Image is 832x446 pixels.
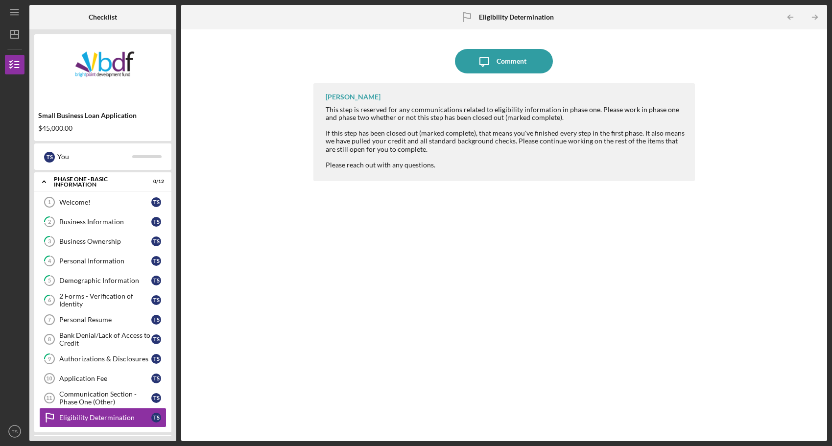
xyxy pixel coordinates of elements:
[48,219,51,225] tspan: 2
[44,152,55,163] div: T S
[59,198,151,206] div: Welcome!
[38,112,167,119] div: Small Business Loan Application
[48,356,51,362] tspan: 9
[54,176,140,188] div: Phase One - Basic Information
[326,93,380,101] div: [PERSON_NAME]
[151,197,161,207] div: T S
[48,278,51,284] tspan: 5
[455,49,553,73] button: Comment
[48,238,51,245] tspan: 3
[48,336,51,342] tspan: 8
[326,161,685,169] div: Please reach out with any questions.
[39,310,166,329] a: 7Personal ResumeTS
[48,199,51,205] tspan: 1
[59,316,151,324] div: Personal Resume
[479,13,554,21] b: Eligibility Determination
[59,375,151,382] div: Application Fee
[48,258,51,264] tspan: 4
[151,354,161,364] div: T S
[12,429,18,434] text: TS
[59,218,151,226] div: Business Information
[151,393,161,403] div: T S
[59,414,151,422] div: Eligibility Determination
[39,388,166,408] a: 11Communication Section - Phase One (Other)TS
[48,317,51,323] tspan: 7
[151,374,161,383] div: T S
[39,192,166,212] a: 1Welcome!TS
[5,422,24,441] button: TS
[59,277,151,284] div: Demographic Information
[151,276,161,285] div: T S
[34,39,171,98] img: Product logo
[146,179,164,185] div: 0 / 12
[497,49,526,73] div: Comment
[46,395,52,401] tspan: 11
[39,271,166,290] a: 5Demographic InformationTS
[39,408,166,427] a: Eligibility DeterminationTS
[59,237,151,245] div: Business Ownership
[326,129,685,153] div: If this step has been closed out (marked complete), that means you've finished every step in the ...
[46,376,52,381] tspan: 10
[151,217,161,227] div: T S
[151,413,161,423] div: T S
[151,236,161,246] div: T S
[59,331,151,347] div: Bank Denial/Lack of Access to Credit
[89,13,117,21] b: Checklist
[59,355,151,363] div: Authorizations & Disclosures
[39,212,166,232] a: 2Business InformationTS
[39,232,166,251] a: 3Business OwnershipTS
[59,292,151,308] div: 2 Forms - Verification of Identity
[57,148,132,165] div: You
[151,315,161,325] div: T S
[151,256,161,266] div: T S
[48,297,51,304] tspan: 6
[151,295,161,305] div: T S
[326,106,685,121] div: This step is reserved for any communications related to eligibility information in phase one. Ple...
[59,390,151,406] div: Communication Section - Phase One (Other)
[39,349,166,369] a: 9Authorizations & DisclosuresTS
[39,329,166,349] a: 8Bank Denial/Lack of Access to CreditTS
[39,290,166,310] a: 62 Forms - Verification of IdentityTS
[38,124,167,132] div: $45,000.00
[59,257,151,265] div: Personal Information
[151,334,161,344] div: T S
[39,369,166,388] a: 10Application FeeTS
[39,251,166,271] a: 4Personal InformationTS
